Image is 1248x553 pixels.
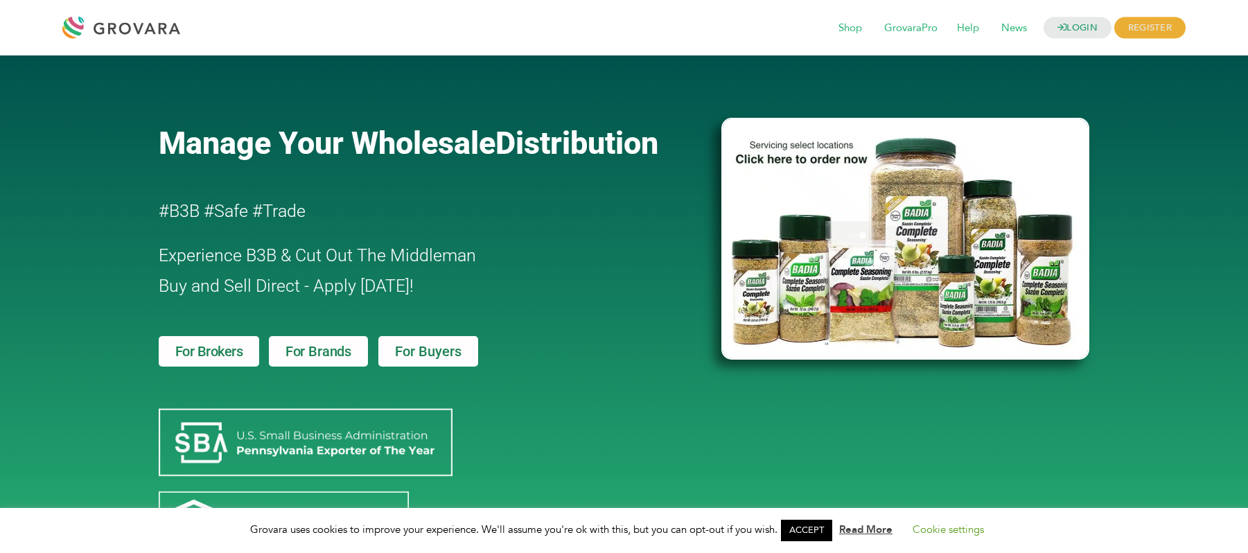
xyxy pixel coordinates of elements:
a: For Brands [269,336,368,367]
span: Help [947,15,989,42]
span: News [992,15,1037,42]
a: Cookie settings [913,523,984,536]
span: Experience B3B & Cut Out The Middleman [159,245,476,265]
a: For Buyers [378,336,478,367]
span: Manage Your Wholesale [159,125,495,161]
span: For Buyers [395,344,462,358]
a: Shop [829,21,872,36]
span: For Brokers [175,344,243,358]
span: Shop [829,15,872,42]
a: Manage Your WholesaleDistribution [159,125,699,161]
a: For Brokers [159,336,260,367]
span: Distribution [495,125,658,161]
a: ACCEPT [781,520,832,541]
span: Buy and Sell Direct - Apply [DATE]! [159,276,414,296]
span: REGISTER [1114,17,1186,39]
a: GrovaraPro [875,21,947,36]
a: Help [947,21,989,36]
a: Read More [839,523,893,536]
h2: #B3B #Safe #Trade [159,196,642,227]
span: GrovaraPro [875,15,947,42]
a: LOGIN [1044,17,1111,39]
span: For Brands [285,344,351,358]
span: Grovara uses cookies to improve your experience. We'll assume you're ok with this, but you can op... [250,523,998,536]
a: News [992,21,1037,36]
